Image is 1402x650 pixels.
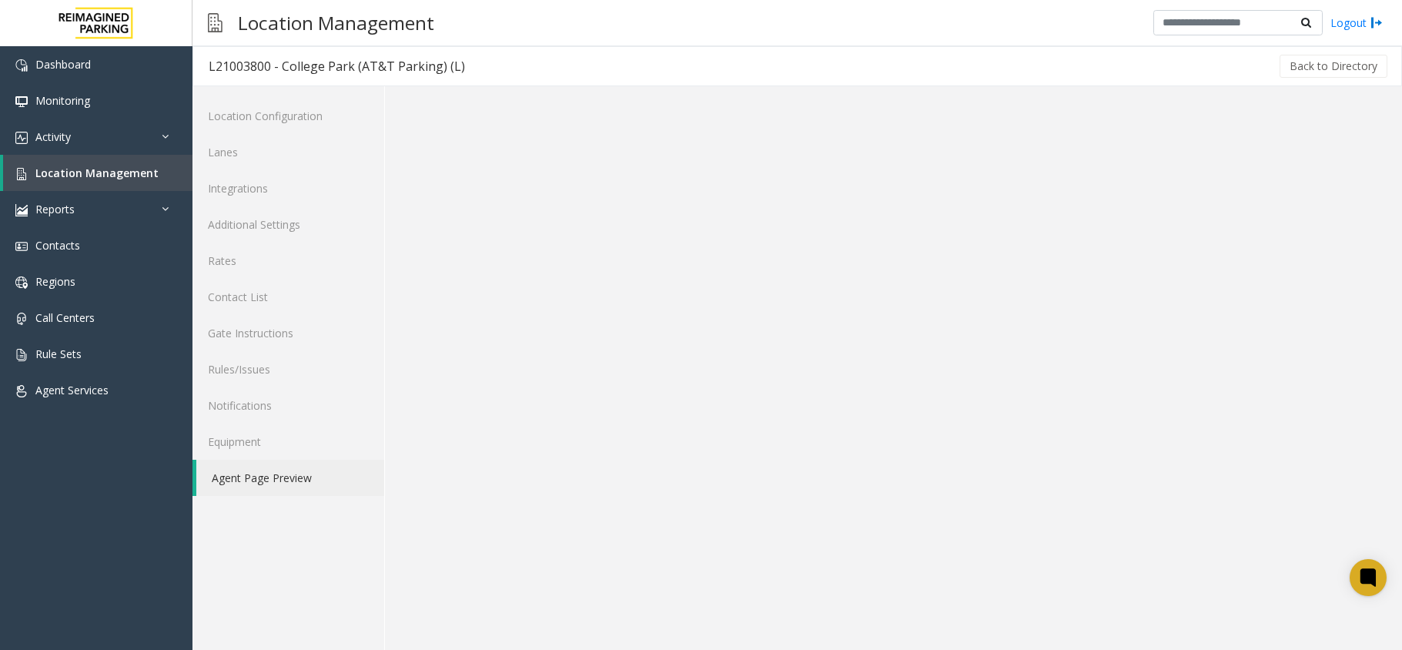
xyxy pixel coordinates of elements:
[1280,55,1387,78] button: Back to Directory
[15,276,28,289] img: 'icon'
[35,202,75,216] span: Reports
[15,349,28,361] img: 'icon'
[192,98,384,134] a: Location Configuration
[1370,15,1383,31] img: logout
[3,155,192,191] a: Location Management
[192,134,384,170] a: Lanes
[15,313,28,325] img: 'icon'
[35,383,109,397] span: Agent Services
[15,385,28,397] img: 'icon'
[1330,15,1383,31] a: Logout
[15,132,28,144] img: 'icon'
[35,238,80,253] span: Contacts
[192,206,384,243] a: Additional Settings
[230,4,442,42] h3: Location Management
[15,95,28,108] img: 'icon'
[192,387,384,424] a: Notifications
[208,4,223,42] img: pageIcon
[35,347,82,361] span: Rule Sets
[35,166,159,180] span: Location Management
[35,310,95,325] span: Call Centers
[192,243,384,279] a: Rates
[35,274,75,289] span: Regions
[15,240,28,253] img: 'icon'
[35,129,71,144] span: Activity
[192,424,384,460] a: Equipment
[192,315,384,351] a: Gate Instructions
[35,93,90,108] span: Monitoring
[192,170,384,206] a: Integrations
[209,56,465,76] div: L21003800 - College Park (AT&T Parking) (L)
[15,204,28,216] img: 'icon'
[192,351,384,387] a: Rules/Issues
[15,59,28,72] img: 'icon'
[15,168,28,180] img: 'icon'
[35,57,91,72] span: Dashboard
[196,460,384,496] a: Agent Page Preview
[192,279,384,315] a: Contact List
